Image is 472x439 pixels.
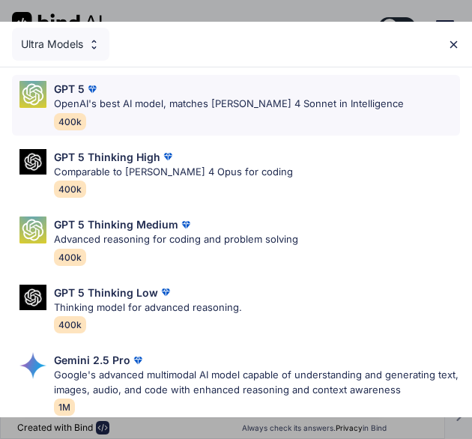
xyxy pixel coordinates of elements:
[54,217,178,232] p: GPT 5 Thinking Medium
[54,399,75,416] span: 1M
[130,353,145,368] img: premium
[54,165,293,180] p: Comparable to [PERSON_NAME] 4 Opus for coding
[54,97,404,112] p: OpenAI's best AI model, matches [PERSON_NAME] 4 Sonnet in Intelligence
[19,352,46,379] img: Pick Models
[54,149,160,165] p: GPT 5 Thinking High
[447,38,460,51] img: close
[85,82,100,97] img: premium
[54,181,86,198] span: 400k
[54,232,298,247] p: Advanced reasoning for coding and problem solving
[19,285,46,311] img: Pick Models
[12,28,109,61] div: Ultra Models
[54,300,242,315] p: Thinking model for advanced reasoning.
[19,81,46,108] img: Pick Models
[54,249,86,266] span: 400k
[54,316,86,333] span: 400k
[54,352,130,368] p: Gemini 2.5 Pro
[54,81,85,97] p: GPT 5
[160,149,175,164] img: premium
[54,285,158,300] p: GPT 5 Thinking Low
[54,368,460,397] p: Google's advanced multimodal AI model capable of understanding and generating text, images, audio...
[54,113,86,130] span: 400k
[158,285,173,300] img: premium
[19,217,46,243] img: Pick Models
[88,38,100,51] img: Pick Models
[19,149,46,175] img: Pick Models
[178,217,193,232] img: premium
